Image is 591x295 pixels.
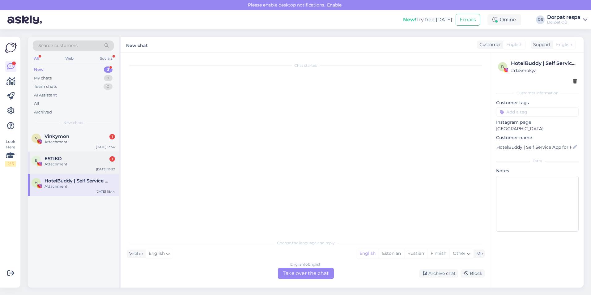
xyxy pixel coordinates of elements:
[556,41,572,48] span: English
[109,156,115,162] div: 1
[33,54,40,62] div: All
[35,180,38,185] span: H
[35,136,37,140] span: V
[126,41,148,49] label: New chat
[99,54,114,62] div: Socials
[496,135,579,141] p: Customer name
[496,90,579,96] div: Customer information
[127,63,485,68] div: Chat started
[511,60,577,67] div: HotelBuddy | Self Service App for Hotel Guests
[104,83,113,90] div: 0
[511,67,577,74] div: # da5mokya
[45,184,115,189] div: Attachment
[427,249,449,258] div: Finnish
[34,83,57,90] div: Team chats
[96,167,115,172] div: [DATE] 13:52
[149,250,165,257] span: English
[547,15,580,20] div: Dorpat respa
[547,20,580,25] div: Dorpat OÜ
[104,66,113,73] div: 3
[403,16,453,24] div: Try free [DATE]:
[34,92,57,98] div: AI Assistant
[278,268,334,279] div: Take over the chat
[379,249,404,258] div: Estonian
[45,161,115,167] div: Attachment
[474,250,483,257] div: Me
[5,42,17,53] img: Askly Logo
[496,126,579,132] p: [GEOGRAPHIC_DATA]
[501,64,504,69] span: d
[404,249,427,258] div: Russian
[356,249,379,258] div: English
[419,269,458,278] div: Archive chat
[325,2,343,8] span: Enable
[547,15,587,25] a: Dorpat respaDorpat OÜ
[487,14,521,25] div: Online
[104,75,113,81] div: 7
[403,17,416,23] b: New!
[64,54,75,62] div: Web
[506,41,522,48] span: English
[96,189,115,194] div: [DATE] 18:44
[35,158,37,163] span: E
[453,250,466,256] span: Other
[290,262,321,267] div: English to English
[38,42,78,49] span: Search customers
[496,100,579,106] p: Customer tags
[45,134,69,139] span: Vinkymon
[477,41,501,48] div: Customer
[456,14,480,26] button: Emails
[34,109,52,115] div: Archived
[45,178,109,184] span: HotelBuddy | Self Service App for Hotel Guests
[496,107,579,117] input: Add a tag
[536,15,545,24] div: DR
[127,250,143,257] div: Visitor
[496,144,572,151] input: Add name
[5,161,16,167] div: 2 / 3
[96,145,115,149] div: [DATE] 13:54
[45,139,115,145] div: Attachment
[45,156,62,161] span: ESTIKO
[496,168,579,174] p: Notes
[109,134,115,139] div: 1
[5,139,16,167] div: Look Here
[34,100,39,107] div: All
[127,240,485,246] div: Choose the language and reply
[34,66,44,73] div: New
[63,120,83,126] span: New chats
[496,158,579,164] div: Extra
[531,41,551,48] div: Support
[496,119,579,126] p: Instagram page
[461,269,485,278] div: Block
[34,75,52,81] div: My chats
